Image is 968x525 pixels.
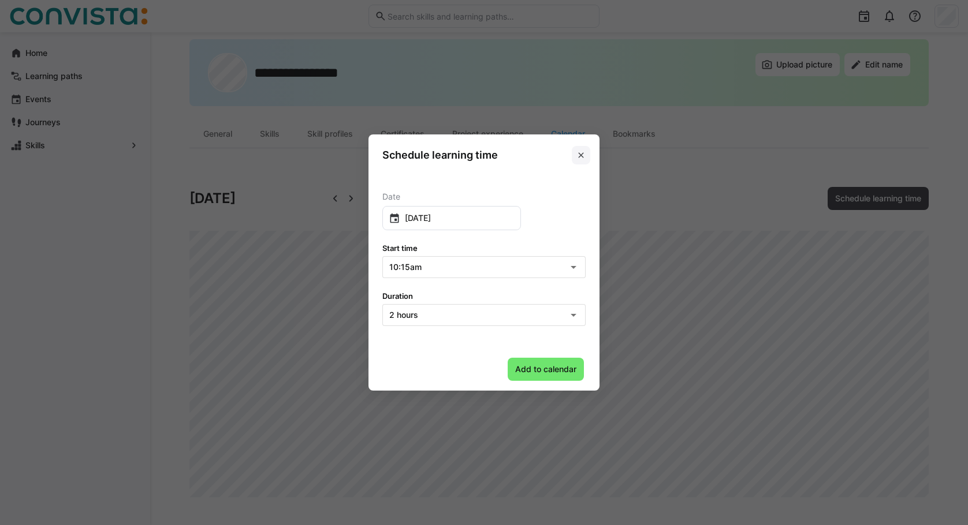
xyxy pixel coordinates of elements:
span: 2 hours [389,310,418,320]
label: Duration [382,290,586,302]
label: Start time [382,242,586,254]
span: Add to calendar [513,363,578,375]
h3: Schedule learning time [382,148,498,162]
span: 10:15am [389,262,422,272]
button: Add to calendar [508,358,584,381]
input: Choose a date [400,212,515,224]
span: Date [382,192,400,201]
